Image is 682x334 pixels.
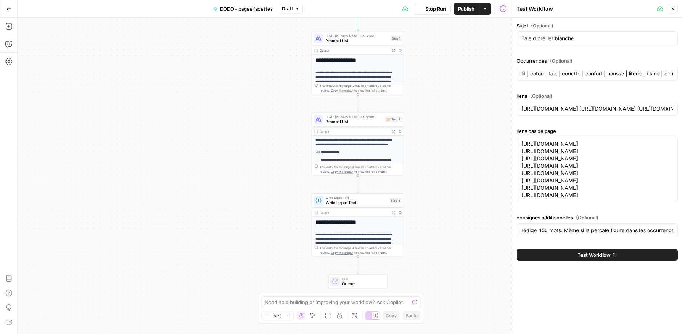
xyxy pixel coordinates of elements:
label: Occurrences [517,57,678,64]
div: Output [320,129,388,134]
span: LLM · [PERSON_NAME] 3.5 Sonnet [326,114,383,119]
div: Output [320,48,388,53]
span: Draft [282,5,293,12]
span: DODO - pages facettes [220,5,273,12]
span: Publish [458,5,474,12]
label: liens bas de page [517,127,678,135]
span: Stop Run [425,5,446,12]
label: Sujet [517,22,678,29]
span: (Optional) [550,57,572,64]
div: Step 4 [390,198,401,203]
span: Output [342,281,383,286]
span: 81% [274,313,282,319]
div: EndOutput [312,274,404,289]
g: Edge from start to step_1 [357,13,359,30]
div: This output is too large & has been abbreviated for review. to view the full content. [320,164,401,174]
label: consignes additionnelles [517,214,678,221]
span: Write Liquid Text [326,200,387,205]
g: Edge from step_4 to end [357,256,359,274]
button: Draft [279,4,303,14]
label: liens [517,92,678,100]
span: Copy the output [331,251,353,255]
span: End [342,277,383,281]
span: Test Workflow [577,251,610,259]
div: Step 2 [385,116,401,122]
button: Publish [454,3,479,15]
div: This output is too large & has been abbreviated for review. to view the full content. [320,83,401,93]
span: Copy the output [331,170,353,174]
g: Edge from step_1 to step_2 [357,94,359,112]
g: Edge from step_2 to step_4 [357,175,359,193]
span: Paste [406,312,418,319]
button: Stop Run [414,3,451,15]
span: Prompt LLM [326,37,388,43]
button: DODO - pages facettes [209,3,277,15]
span: LLM · [PERSON_NAME] 3.5 Sonnet [326,33,388,38]
span: (Optional) [576,214,598,221]
button: Paste [403,311,421,320]
span: Write Liquid Text [326,196,387,200]
button: Test Workflow [517,249,678,261]
span: Prompt LLM [326,119,383,125]
span: Copy the output [331,89,353,92]
div: Step 1 [391,36,401,41]
div: Output [320,210,388,215]
span: (Optional) [531,22,553,29]
button: Copy [383,311,400,320]
div: This output is too large & has been abbreviated for review. to view the full content. [320,245,401,255]
textarea: [URL][DOMAIN_NAME] [URL][DOMAIN_NAME] [URL][DOMAIN_NAME] [URL][DOMAIN_NAME] [URL][DOMAIN_NAME] [U... [521,140,673,199]
span: (Optional) [530,92,553,100]
span: Copy [386,312,397,319]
